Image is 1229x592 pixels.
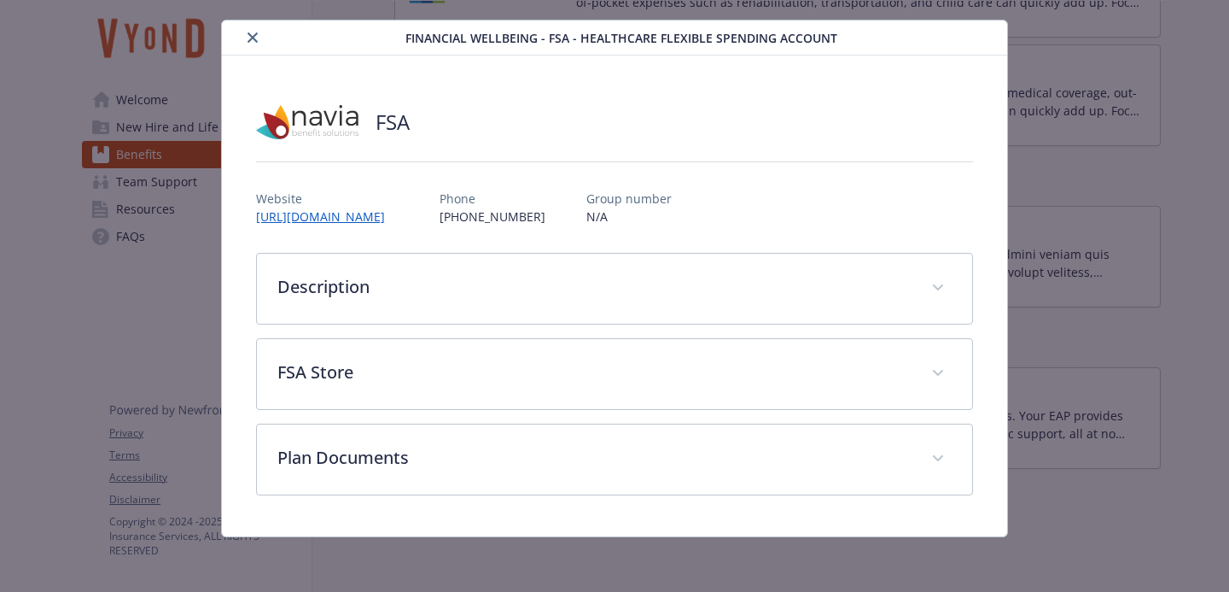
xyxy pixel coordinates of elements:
[256,190,399,208] p: Website
[376,108,410,137] h2: FSA
[440,208,545,226] p: [PHONE_NUMBER]
[277,274,911,300] p: Description
[256,97,358,148] img: Navia Benefit Solutions
[257,425,972,495] div: Plan Documents
[586,190,672,208] p: Group number
[256,208,399,225] a: [URL][DOMAIN_NAME]
[440,190,545,208] p: Phone
[277,445,911,471] p: Plan Documents
[257,339,972,409] div: FSA Store
[257,254,972,324] div: Description
[586,208,672,226] p: N/A
[405,29,837,47] span: Financial Wellbeing - FSA - Healthcare Flexible Spending Account
[242,27,263,48] button: close
[277,360,911,385] p: FSA Store
[123,20,1106,537] div: details for plan Financial Wellbeing - FSA - Healthcare Flexible Spending Account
